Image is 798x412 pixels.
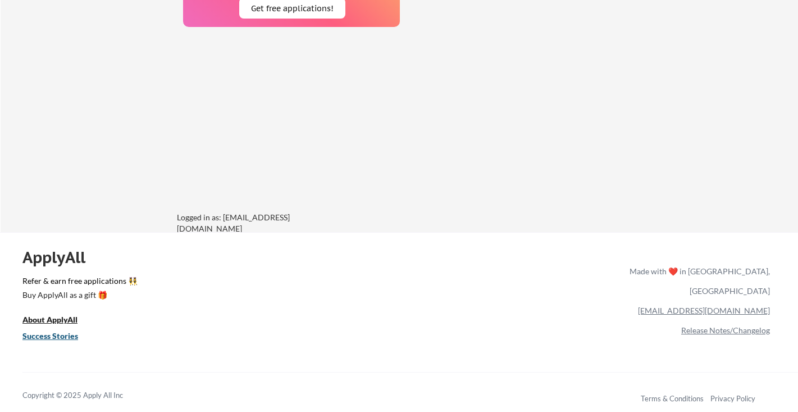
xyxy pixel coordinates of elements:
u: Success Stories [22,331,78,341]
a: Buy ApplyAll as a gift 🎁 [22,289,135,303]
div: ApplyAll [22,248,98,267]
div: Logged in as: [EMAIL_ADDRESS][DOMAIN_NAME] [177,212,345,234]
a: Release Notes/Changelog [681,325,770,335]
div: Copyright © 2025 Apply All Inc [22,390,152,401]
a: About ApplyAll [22,314,93,328]
a: [EMAIL_ADDRESS][DOMAIN_NAME] [638,306,770,315]
a: Privacy Policy [710,394,755,403]
div: Made with ❤️ in [GEOGRAPHIC_DATA], [GEOGRAPHIC_DATA] [625,261,770,301]
a: Success Stories [22,330,93,344]
a: Refer & earn free applications 👯‍♀️ [22,277,395,289]
u: About ApplyAll [22,315,77,324]
a: Terms & Conditions [641,394,704,403]
div: Buy ApplyAll as a gift 🎁 [22,291,135,299]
